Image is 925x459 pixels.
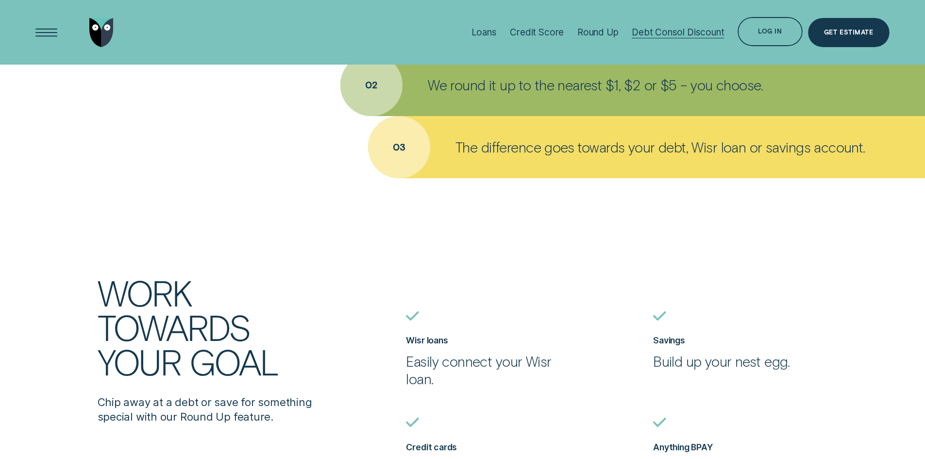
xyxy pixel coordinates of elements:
div: Loans [471,27,497,38]
h2: WORK TOWARDS YOUR GOAL [98,275,311,379]
p: Build up your nest egg. [653,353,827,370]
p: Chip away at a debt or save for something special with our Round Up feature. [98,395,334,424]
button: Open Menu [32,18,61,47]
img: Wisr [89,18,114,47]
p: The difference goes towards your debt, Wisr loan or savings account. [455,138,865,156]
div: Debt Consol Discount [632,27,724,38]
p: Easily connect your Wisr loan. [406,353,580,388]
label: Wisr loans [406,335,448,345]
a: Get Estimate [808,18,890,47]
label: Credit cards [406,442,457,452]
div: Credit Score [510,27,564,38]
label: Savings [653,335,685,345]
label: Anything BPAY [653,442,713,452]
div: Round Up [577,27,619,38]
button: Log in [738,17,802,46]
p: We round it up to the nearest $1, $2 or $5 – you choose. [428,76,763,94]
